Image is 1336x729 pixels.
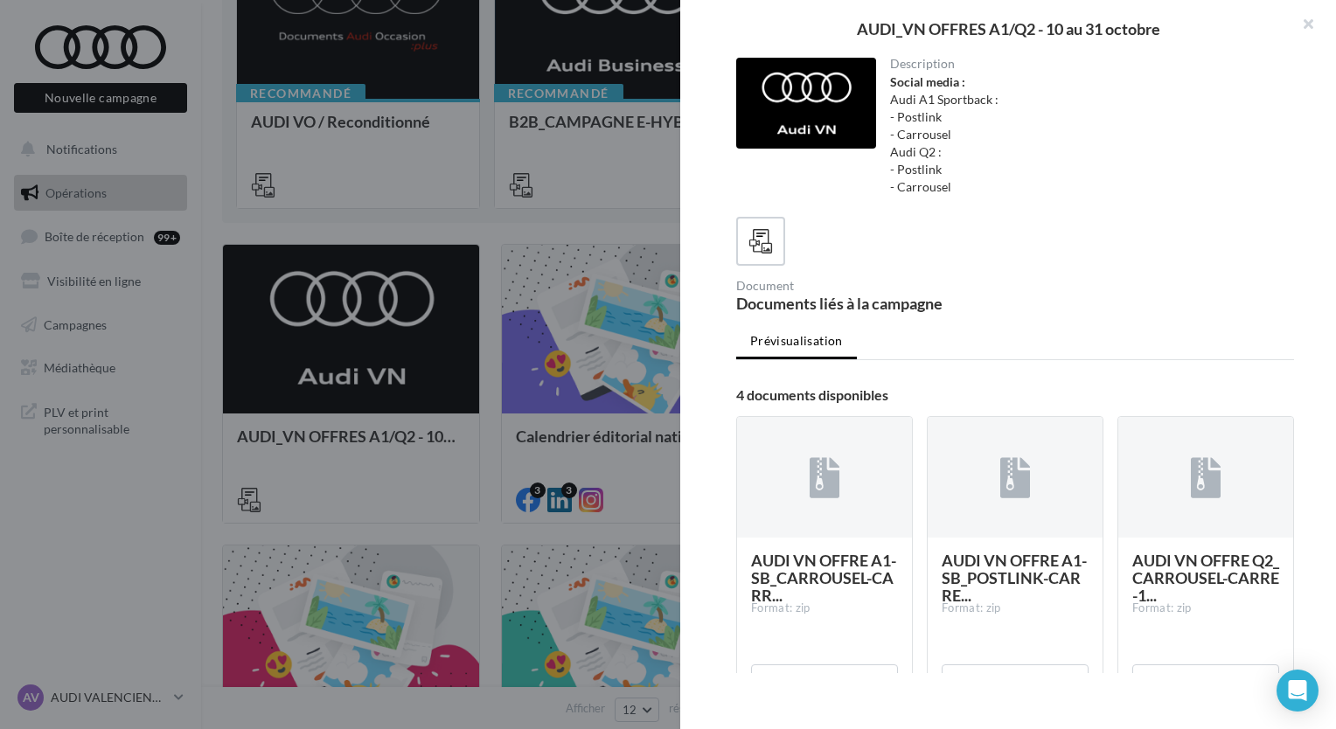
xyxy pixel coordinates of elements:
[1132,601,1279,616] div: Format: zip
[890,74,965,89] strong: Social media :
[890,73,1281,196] div: Audi A1 Sportback : - Postlink - Carrousel Audi Q2 : - Postlink - Carrousel
[890,58,1281,70] div: Description
[942,601,1089,616] div: Format: zip
[751,664,898,694] button: Télécharger
[1132,664,1279,694] button: Télécharger
[736,295,1008,311] div: Documents liés à la campagne
[751,551,896,605] span: AUDI VN OFFRE A1-SB_CARROUSEL-CARR...
[736,388,1294,402] div: 4 documents disponibles
[736,280,1008,292] div: Document
[708,21,1308,37] div: AUDI_VN OFFRES A1/Q2 - 10 au 31 octobre
[751,601,898,616] div: Format: zip
[1277,670,1319,712] div: Open Intercom Messenger
[1132,551,1279,605] span: AUDI VN OFFRE Q2_CARROUSEL-CARRE-1...
[942,664,1089,694] button: Télécharger
[942,551,1087,605] span: AUDI VN OFFRE A1-SB_POSTLINK-CARRE...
